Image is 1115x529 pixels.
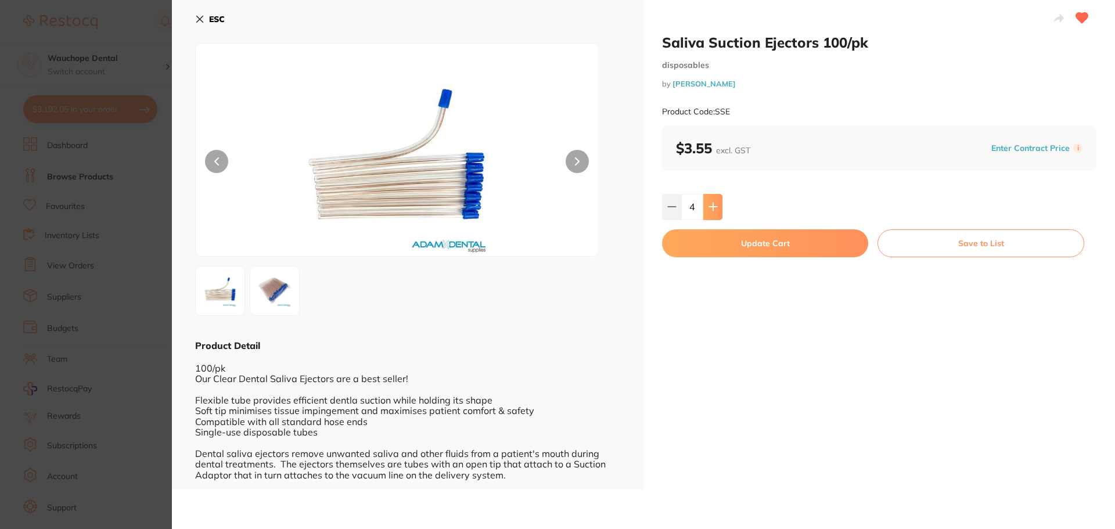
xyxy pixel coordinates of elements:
b: Product Detail [195,340,260,351]
small: by [662,80,1096,88]
button: Update Cart [662,229,868,257]
button: ESC [195,9,225,29]
a: [PERSON_NAME] [672,79,736,88]
button: Enter Contract Price [988,143,1073,154]
span: excl. GST [716,145,750,156]
small: disposables [662,60,1096,70]
label: i [1073,143,1082,153]
img: cGc [276,73,518,256]
h2: Saliva Suction Ejectors 100/pk [662,34,1096,51]
img: cGc [199,270,241,312]
b: $3.55 [676,139,750,157]
div: 100/pk Our Clear Dental Saliva Ejectors are a best seller! Flexible tube provides efficient dentl... [195,352,620,480]
small: Product Code: SSE [662,107,730,117]
b: ESC [209,14,225,24]
button: Save to List [877,229,1084,257]
img: LmpwZw [254,270,296,312]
